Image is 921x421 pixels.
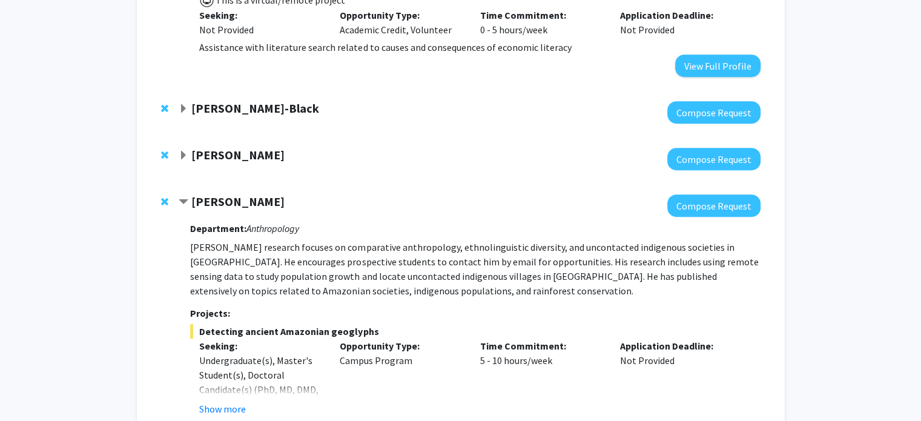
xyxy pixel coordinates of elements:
strong: [PERSON_NAME] [191,194,285,209]
i: Anthropology [246,222,299,234]
div: Not Provided [611,339,751,416]
div: Not Provided [611,8,751,37]
span: Remove Rob Walker from bookmarks [161,197,168,207]
p: Opportunity Type: [340,339,462,353]
span: Remove Kerri McBee-Black from bookmarks [161,104,168,113]
div: 0 - 5 hours/week [470,8,611,37]
p: Application Deadline: [620,339,742,353]
div: Academic Credit, Volunteer [331,8,471,37]
span: Remove Carolyn Orbann from bookmarks [161,150,168,160]
p: Time Commitment: [480,339,602,353]
span: Expand Carolyn Orbann Bookmark [179,151,188,161]
p: Seeking: [199,8,322,22]
strong: Projects: [190,307,230,319]
strong: [PERSON_NAME] [191,147,285,162]
iframe: Chat [9,366,51,412]
div: Not Provided [199,22,322,37]
strong: [PERSON_NAME]-Black [191,101,319,116]
p: Opportunity Type: [340,8,462,22]
button: Show more [199,402,246,416]
button: Compose Request to Carolyn Orbann [667,148,761,170]
span: Detecting ancient Amazonian geoglyphs [190,324,760,339]
p: Time Commitment: [480,8,602,22]
button: Compose Request to Kerri McBee-Black [667,101,761,124]
div: 5 - 10 hours/week [470,339,611,416]
div: Campus Program [331,339,471,416]
button: View Full Profile [675,55,761,77]
p: [PERSON_NAME] research focuses on comparative anthropology, ethnolinguistic diversity, and uncont... [190,240,760,298]
strong: Department: [190,222,246,234]
p: Application Deadline: [620,8,742,22]
p: Assistance with literature search related to causes and consequences of economic literacy [199,40,760,55]
span: Contract Rob Walker Bookmark [179,197,188,207]
button: Compose Request to Rob Walker [667,194,761,217]
p: Seeking: [199,339,322,353]
span: Expand Kerri McBee-Black Bookmark [179,104,188,114]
